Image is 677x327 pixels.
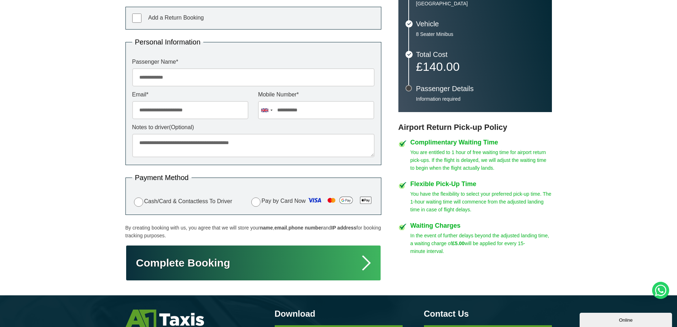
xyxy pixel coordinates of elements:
input: Cash/Card & Contactless To Driver [134,197,143,207]
h3: Passenger Details [416,85,545,92]
input: Pay by Card Now [251,197,260,207]
span: (Optional) [169,124,194,130]
h3: Vehicle [416,20,545,27]
h4: Complimentary Waiting Time [410,139,552,146]
p: 8 Seater Minibus [416,31,545,37]
label: Notes to driver [132,125,375,130]
iframe: chat widget [580,311,673,327]
strong: email [274,225,287,231]
span: Add a Return Booking [148,15,204,21]
h4: Flexible Pick-Up Time [410,181,552,187]
p: By creating booking with us, you agree that we will store your , , and for booking tracking purpo... [125,224,381,239]
div: United Kingdom: +44 [258,101,275,119]
legend: Personal Information [132,38,204,46]
h3: Airport Return Pick-up Policy [398,123,552,132]
label: Pay by Card Now [249,195,375,208]
label: Passenger Name [132,59,375,65]
strong: £5.00 [452,241,464,246]
h3: Contact Us [424,310,552,318]
strong: phone number [289,225,323,231]
legend: Payment Method [132,174,192,181]
label: Mobile Number [258,92,374,97]
h3: Download [275,310,403,318]
label: Email [132,92,248,97]
h3: Total Cost [416,51,545,58]
input: Add a Return Booking [132,14,141,23]
p: Information required [416,96,545,102]
strong: IP address [331,225,356,231]
label: Cash/Card & Contactless To Driver [132,196,232,207]
h4: Waiting Charges [410,222,552,229]
p: £ [416,62,545,72]
p: In the event of further delays beyond the adjusted landing time, a waiting charge of will be appl... [410,232,552,255]
span: 140.00 [423,60,460,73]
p: You are entitled to 1 hour of free waiting time for airport return pick-ups. If the flight is del... [410,148,552,172]
button: Complete Booking [125,245,381,281]
p: You have the flexibility to select your preferred pick-up time. The 1-hour waiting time will comm... [410,190,552,213]
strong: name [260,225,273,231]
